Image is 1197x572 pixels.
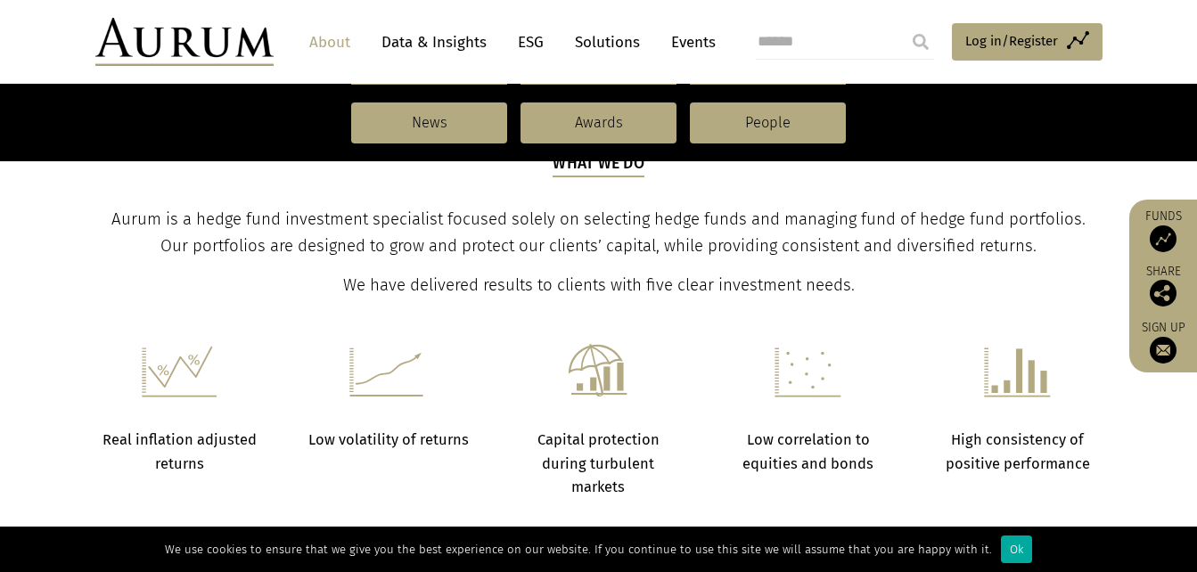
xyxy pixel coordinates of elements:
[1138,266,1188,306] div: Share
[742,431,873,471] strong: Low correlation to equities and bonds
[308,431,469,448] strong: Low volatility of returns
[1150,225,1177,252] img: Access Funds
[351,102,507,143] a: News
[1150,280,1177,306] img: Share this post
[537,431,660,495] strong: Capital protection during turbulent markets
[690,102,846,143] a: People
[300,26,359,59] a: About
[566,26,649,59] a: Solutions
[1138,320,1188,364] a: Sign up
[553,152,644,177] h5: What we do
[1001,535,1032,563] div: Ok
[952,23,1103,61] a: Log in/Register
[373,26,496,59] a: Data & Insights
[509,26,553,59] a: ESG
[965,30,1058,52] span: Log in/Register
[903,24,939,60] input: Submit
[662,26,716,59] a: Events
[343,275,855,295] span: We have delivered results to clients with five clear investment needs.
[102,431,257,471] strong: Real inflation adjusted returns
[946,431,1090,471] strong: High consistency of positive performance
[521,102,676,143] a: Awards
[1138,208,1188,252] a: Funds
[111,209,1086,256] span: Aurum is a hedge fund investment specialist focused solely on selecting hedge funds and managing ...
[1150,337,1177,364] img: Sign up to our newsletter
[95,18,274,66] img: Aurum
